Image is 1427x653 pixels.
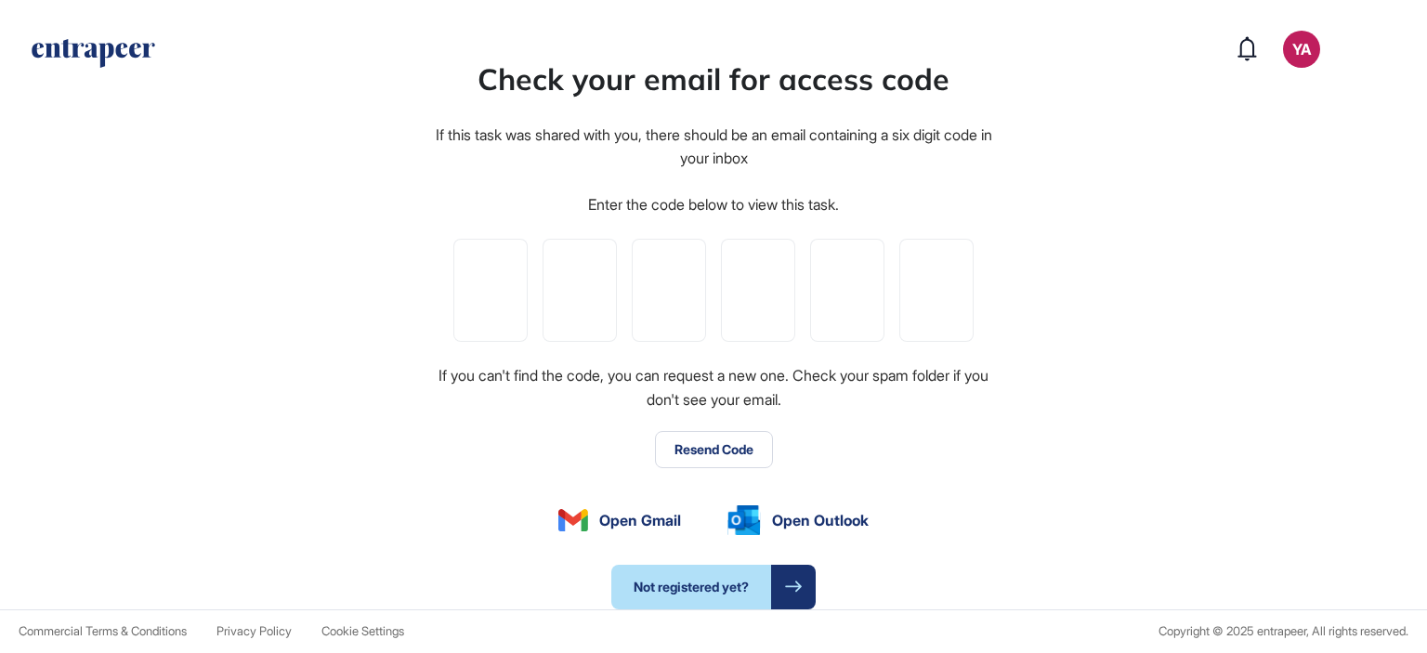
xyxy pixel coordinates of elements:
[321,623,404,638] span: Cookie Settings
[433,124,994,171] div: If this task was shared with you, there should be an email containing a six digit code in your inbox
[30,39,157,74] a: entrapeer-logo
[216,624,292,638] a: Privacy Policy
[611,565,771,609] span: Not registered yet?
[772,509,869,531] span: Open Outlook
[558,509,681,531] a: Open Gmail
[19,624,187,638] a: Commercial Terms & Conditions
[599,509,681,531] span: Open Gmail
[321,624,404,638] a: Cookie Settings
[611,565,816,609] a: Not registered yet?
[588,193,839,217] div: Enter the code below to view this task.
[1159,624,1408,638] div: Copyright © 2025 entrapeer, All rights reserved.
[655,431,773,468] button: Resend Code
[433,364,994,411] div: If you can't find the code, you can request a new one. Check your spam folder if you don't see yo...
[727,505,869,535] a: Open Outlook
[1283,31,1320,68] button: YA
